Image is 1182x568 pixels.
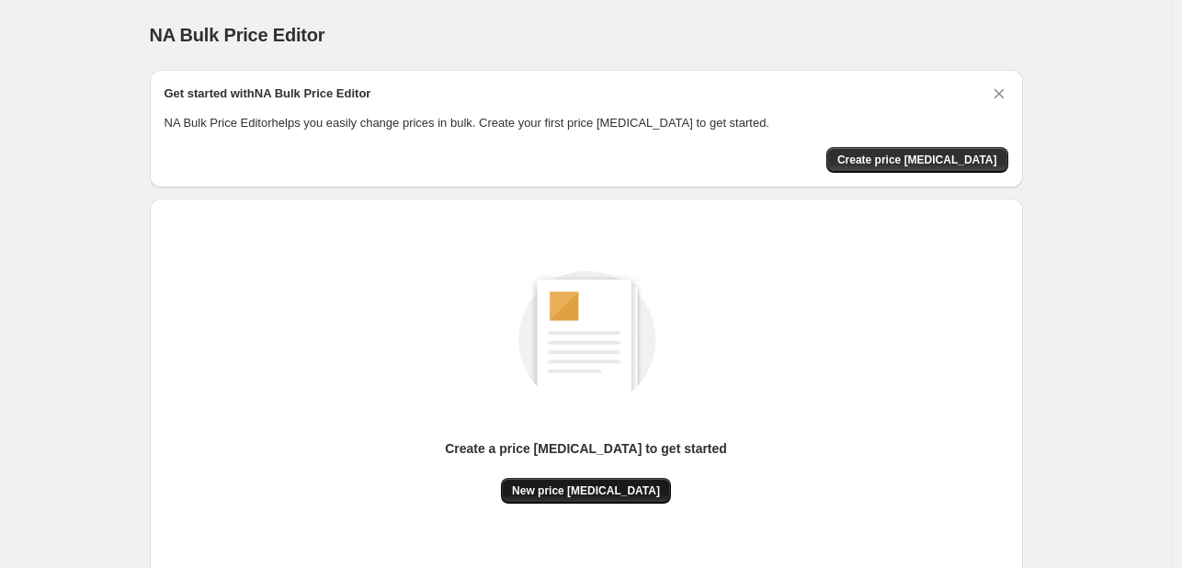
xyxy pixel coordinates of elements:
[165,114,1008,132] p: NA Bulk Price Editor helps you easily change prices in bulk. Create your first price [MEDICAL_DAT...
[837,153,997,167] span: Create price [MEDICAL_DATA]
[445,439,727,458] p: Create a price [MEDICAL_DATA] to get started
[501,478,671,504] button: New price [MEDICAL_DATA]
[150,25,325,45] span: NA Bulk Price Editor
[512,483,660,498] span: New price [MEDICAL_DATA]
[165,85,371,103] h2: Get started with NA Bulk Price Editor
[826,147,1008,173] button: Create price change job
[990,85,1008,103] button: Dismiss card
